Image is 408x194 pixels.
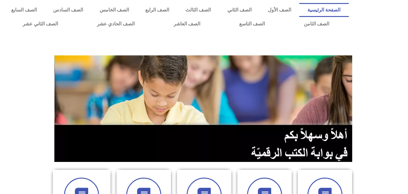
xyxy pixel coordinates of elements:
[137,3,177,17] a: الصف الرابع
[220,17,284,31] a: الصف التاسع
[299,3,349,17] a: الصفحة الرئيسية
[3,3,45,17] a: الصف السابع
[154,17,220,31] a: الصف العاشر
[92,3,137,17] a: الصف الخامس
[177,3,219,17] a: الصف الثالث
[260,3,299,17] a: الصف الأول
[77,17,154,31] a: الصف الحادي عشر
[45,3,91,17] a: الصف السادس
[219,3,260,17] a: الصف الثاني
[3,17,77,31] a: الصف الثاني عشر
[284,17,349,31] a: الصف الثامن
